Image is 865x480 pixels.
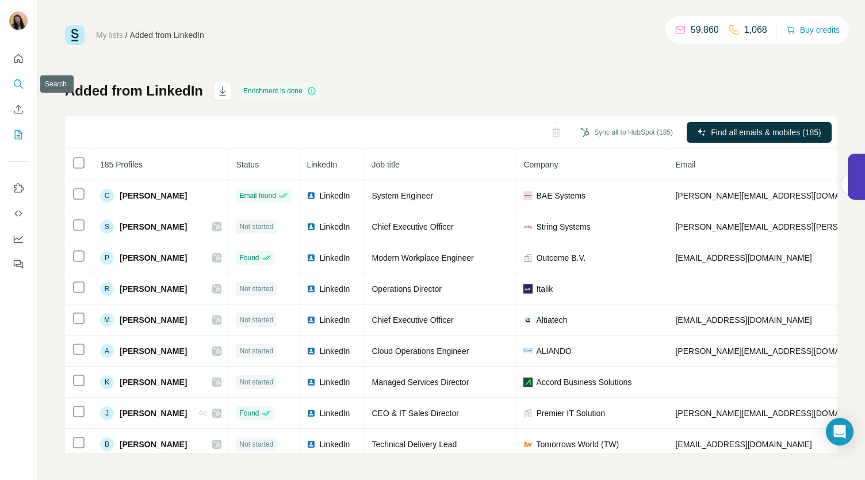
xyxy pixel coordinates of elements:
[120,376,187,388] span: [PERSON_NAME]
[239,253,259,263] span: Found
[307,253,316,262] img: LinkedIn logo
[100,406,114,420] div: J
[120,407,187,419] span: [PERSON_NAME]
[120,283,187,295] span: [PERSON_NAME]
[372,222,453,231] span: Chief Executive Officer
[372,346,469,356] span: Cloud Operations Engineer
[96,31,123,40] a: My lists
[65,25,85,45] img: Surfe Logo
[786,22,840,38] button: Buy credits
[9,178,28,199] button: Use Surfe on LinkedIn
[307,315,316,325] img: LinkedIn logo
[319,252,350,264] span: LinkedIn
[239,408,259,418] span: Found
[9,254,28,275] button: Feedback
[536,252,585,264] span: Outcome B.V.
[319,314,350,326] span: LinkedIn
[536,439,619,450] span: Tomorrows World (TW)
[319,221,350,233] span: LinkedIn
[372,440,457,449] span: Technical Delivery Lead
[9,74,28,94] button: Search
[100,375,114,389] div: K
[130,29,204,41] div: Added from LinkedIn
[523,348,533,353] img: company-logo
[826,418,853,445] div: Open Intercom Messenger
[100,251,114,265] div: P
[536,221,590,233] span: String Systems
[536,376,631,388] span: Accord Business Solutions
[9,48,28,69] button: Quick start
[307,346,316,356] img: LinkedIn logo
[372,253,473,262] span: Modern Workplace Engineer
[239,377,273,387] span: Not started
[120,252,187,264] span: [PERSON_NAME]
[100,220,114,234] div: S
[372,315,453,325] span: Chief Executive Officer
[675,160,695,169] span: Email
[239,284,273,294] span: Not started
[9,228,28,249] button: Dashboard
[120,439,187,450] span: [PERSON_NAME]
[372,284,441,294] span: Operations Director
[9,124,28,145] button: My lists
[9,12,28,30] img: Avatar
[100,313,114,327] div: M
[536,407,605,419] span: Premier IT Solution
[523,440,533,449] img: company-logo
[239,222,273,232] span: Not started
[307,409,316,418] img: LinkedIn logo
[536,283,553,295] span: Italik
[239,191,275,201] span: Email found
[319,407,350,419] span: LinkedIn
[307,191,316,200] img: LinkedIn logo
[572,124,681,141] button: Sync all to HubSpot (185)
[239,346,273,356] span: Not started
[239,439,273,449] span: Not started
[100,344,114,358] div: A
[307,284,316,294] img: LinkedIn logo
[523,160,558,169] span: Company
[711,127,821,138] span: Find all emails & mobiles (185)
[523,222,533,231] img: company-logo
[239,315,273,325] span: Not started
[675,315,812,325] span: [EMAIL_ADDRESS][DOMAIN_NAME]
[100,189,114,203] div: C
[120,221,187,233] span: [PERSON_NAME]
[523,378,533,387] img: company-logo
[687,122,832,143] button: Find all emails & mobiles (185)
[372,409,458,418] span: CEO & IT Sales Director
[307,440,316,449] img: LinkedIn logo
[125,29,128,41] li: /
[100,160,143,169] span: 185 Profiles
[523,191,533,200] img: company-logo
[523,284,533,294] img: company-logo
[372,191,433,200] span: System Engineer
[372,160,399,169] span: Job title
[9,99,28,120] button: Enrich CSV
[319,283,350,295] span: LinkedIn
[120,345,187,357] span: [PERSON_NAME]
[372,378,469,387] span: Managed Services Director
[536,314,567,326] span: Altiatech
[536,345,571,357] span: ALIANDO
[100,437,114,451] div: B
[236,160,259,169] span: Status
[319,439,350,450] span: LinkedIn
[120,314,187,326] span: [PERSON_NAME]
[675,440,812,449] span: [EMAIL_ADDRESS][DOMAIN_NAME]
[319,376,350,388] span: LinkedIn
[307,222,316,231] img: LinkedIn logo
[307,160,337,169] span: LinkedIn
[319,345,350,357] span: LinkedIn
[65,82,203,100] h1: Added from LinkedIn
[675,253,812,262] span: [EMAIL_ADDRESS][DOMAIN_NAME]
[9,203,28,224] button: Use Surfe API
[536,190,585,201] span: BAE Systems
[307,378,316,387] img: LinkedIn logo
[744,23,767,37] p: 1,068
[523,315,533,325] img: company-logo
[100,282,114,296] div: R
[120,190,187,201] span: [PERSON_NAME]
[319,190,350,201] span: LinkedIn
[240,84,320,98] div: Enrichment is done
